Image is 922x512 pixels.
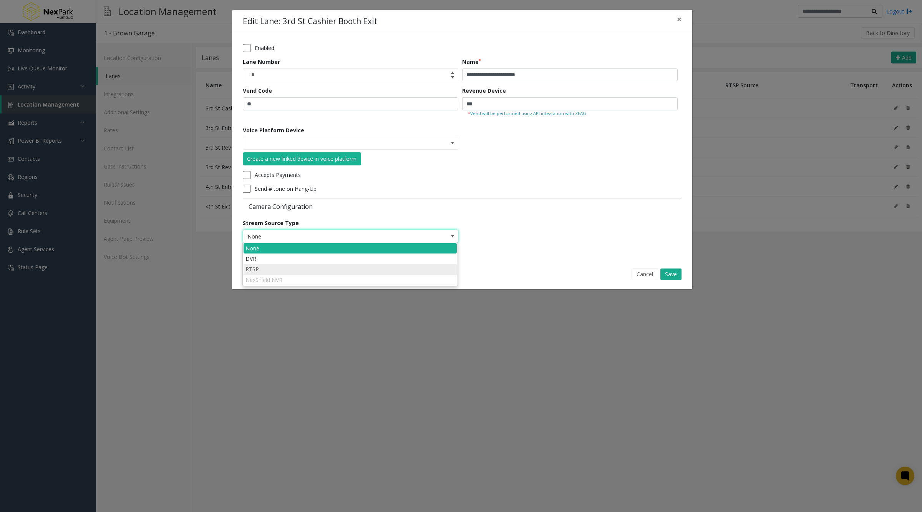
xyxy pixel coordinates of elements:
label: Camera Configuration [243,202,460,211]
small: Vend will be performed using API integration with ZEAG [468,110,672,117]
li: DVR [244,253,457,264]
li: RTSP [244,264,457,274]
label: Accepts Payments [255,171,301,179]
input: NO DATA FOUND [243,137,415,150]
button: Save [660,269,682,280]
button: Create a new linked device in voice platform [243,152,361,165]
button: Close [672,10,687,29]
button: Cancel [632,269,658,280]
label: Name [462,58,481,66]
li: None [244,243,457,253]
span: Decrease value [447,75,458,81]
label: Voice Platform Device [243,126,304,134]
label: Send # tone on Hang-Up [255,185,317,193]
span: × [677,14,682,25]
h4: Edit Lane: 3rd St Cashier Booth Exit [243,15,378,28]
div: Create a new linked device in voice platform [247,155,357,163]
label: Revenue Device [462,87,506,95]
label: Stream Source Type [243,219,299,227]
span: None [243,230,415,242]
label: Vend Code [243,87,272,95]
label: Enabled [255,44,274,52]
label: Lane Number [243,58,280,66]
span: Increase value [447,69,458,75]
